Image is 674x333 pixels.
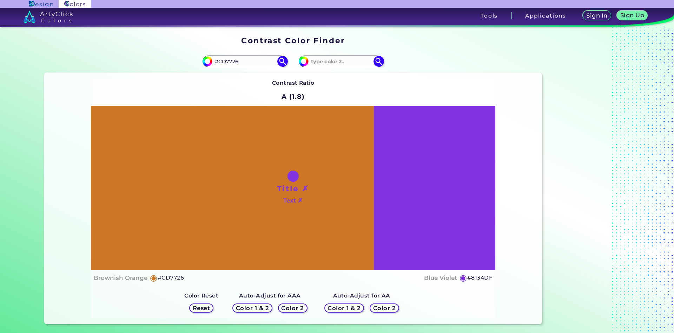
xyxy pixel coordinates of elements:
h1: Contrast Color Finder [241,35,345,46]
strong: Auto-Adjust for AA [333,292,390,299]
h5: ◉ [150,274,158,282]
h5: Color 2 [374,305,395,310]
h4: Text ✗ [283,196,303,206]
h1: Title ✗ [277,183,309,194]
h5: #8134DF [467,273,493,282]
h3: Tools [481,13,498,18]
h5: #CD7726 [158,273,184,282]
img: icon search [374,56,384,66]
img: icon search [277,56,288,66]
h5: Sign Up [621,13,643,18]
input: type color 1.. [212,57,278,66]
strong: Color Reset [184,292,218,299]
h5: Reset [193,305,209,310]
h5: Sign In [587,13,606,18]
h5: Color 2 [283,305,303,310]
input: type color 2.. [309,57,374,66]
h2: A (1.8) [278,89,308,104]
h5: ◉ [460,274,467,282]
a: Sign In [584,11,610,20]
h5: Color 1 & 2 [238,305,267,310]
h5: Color 1 & 2 [329,305,359,310]
strong: Auto-Adjust for AAA [239,292,301,299]
strong: Contrast Ratio [272,79,315,86]
h3: Applications [525,13,566,18]
h4: Brownish Orange [94,273,147,283]
h4: Blue Violet [424,273,457,283]
img: ArtyClick Design logo [29,1,53,7]
img: logo_artyclick_colors_white.svg [24,11,73,23]
a: Sign Up [619,11,646,20]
